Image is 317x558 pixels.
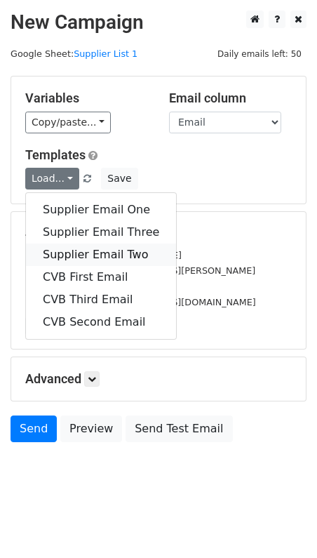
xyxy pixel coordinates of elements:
[25,168,79,190] a: Load...
[26,199,176,221] a: Supplier Email One
[26,221,176,244] a: Supplier Email Three
[26,311,176,333] a: CVB Second Email
[60,416,122,442] a: Preview
[247,491,317,558] iframe: Chat Widget
[126,416,232,442] a: Send Test Email
[25,371,292,387] h5: Advanced
[11,48,137,59] small: Google Sheet:
[25,250,182,260] small: [EMAIL_ADDRESS][DOMAIN_NAME]
[11,416,57,442] a: Send
[169,91,292,106] h5: Email column
[74,48,137,59] a: Supplier List 1
[25,91,148,106] h5: Variables
[101,168,137,190] button: Save
[25,147,86,162] a: Templates
[26,266,176,288] a: CVB First Email
[26,288,176,311] a: CVB Third Email
[25,297,256,307] small: [PERSON_NAME][EMAIL_ADDRESS][DOMAIN_NAME]
[11,11,306,34] h2: New Campaign
[213,48,306,59] a: Daily emails left: 50
[25,112,111,133] a: Copy/paste...
[26,244,176,266] a: Supplier Email Two
[213,46,306,62] span: Daily emails left: 50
